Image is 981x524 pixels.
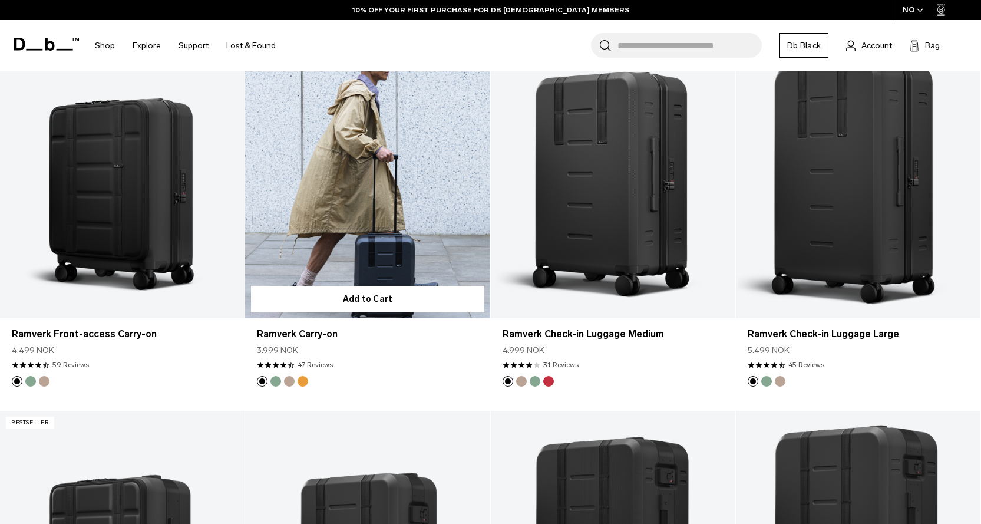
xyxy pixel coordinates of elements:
a: Lost & Found [226,25,276,67]
button: Fogbow Beige [284,376,295,387]
a: 59 reviews [52,360,89,370]
p: Bestseller [6,417,54,429]
button: Parhelion Orange [298,376,308,387]
button: Bag [910,38,940,52]
button: Green Ray [761,376,772,387]
button: Fogbow Beige [775,376,785,387]
a: Account [846,38,892,52]
a: 45 reviews [788,360,824,370]
span: Bag [925,39,940,52]
span: 3.999 NOK [257,344,298,357]
button: Green Ray [530,376,540,387]
a: Db Black [779,33,828,58]
a: 47 reviews [298,360,333,370]
a: Ramverk Check-in Luggage Large [748,327,969,341]
a: Ramverk Front-access Carry-on [12,327,233,341]
span: Account [861,39,892,52]
a: Explore [133,25,161,67]
a: Ramverk Carry-on [245,46,490,318]
button: Black Out [12,376,22,387]
span: 5.499 NOK [748,344,790,357]
button: Fogbow Beige [516,376,527,387]
a: Shop [95,25,115,67]
a: 10% OFF YOUR FIRST PURCHASE FOR DB [DEMOGRAPHIC_DATA] MEMBERS [352,5,629,15]
button: Sprite Lightning Red [543,376,554,387]
button: Black Out [257,376,267,387]
button: Black Out [503,376,513,387]
nav: Main Navigation [86,20,285,71]
a: Ramverk Check-in Luggage Large [736,46,980,318]
a: Ramverk Check-in Luggage Medium [503,327,724,341]
span: 4.999 NOK [503,344,544,357]
a: Ramverk Carry-on [257,327,478,341]
a: Ramverk Check-in Luggage Medium [491,46,735,318]
button: Add to Cart [251,286,484,312]
button: Green Ray [25,376,36,387]
button: Green Ray [270,376,281,387]
span: 4.499 NOK [12,344,54,357]
a: Support [179,25,209,67]
button: Black Out [748,376,758,387]
button: Fogbow Beige [39,376,49,387]
a: 31 reviews [543,360,579,370]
